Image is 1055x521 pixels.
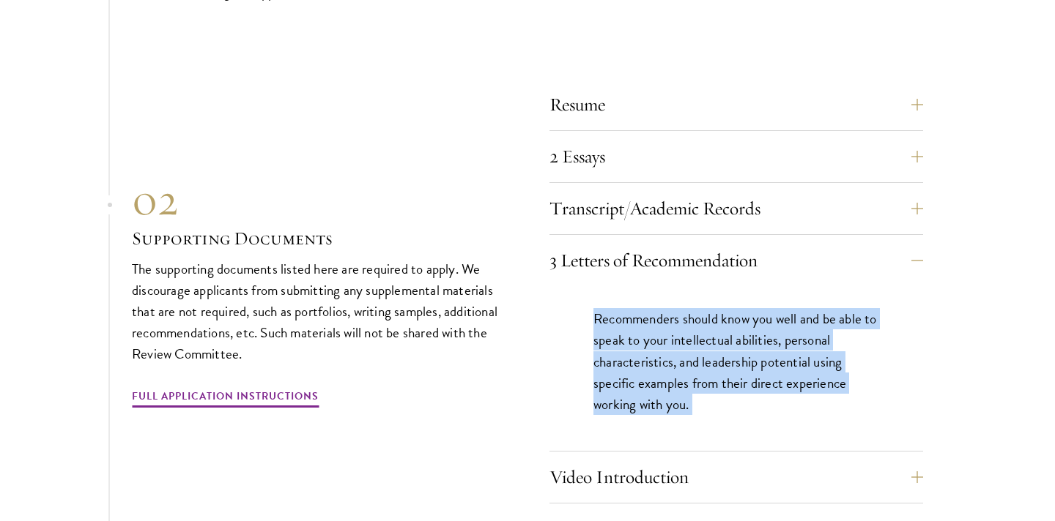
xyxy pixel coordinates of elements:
button: 2 Essays [549,139,923,174]
h3: Supporting Documents [132,226,506,251]
button: 3 Letters of Recommendation [549,243,923,278]
button: Transcript/Academic Records [549,191,923,226]
button: Resume [549,87,923,122]
button: Video Introduction [549,460,923,495]
a: Full Application Instructions [132,387,319,410]
p: Recommenders should know you well and be able to speak to your intellectual abilities, personal c... [593,308,879,414]
p: The supporting documents listed here are required to apply. We discourage applicants from submitt... [132,258,506,364]
div: 02 [132,173,506,226]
